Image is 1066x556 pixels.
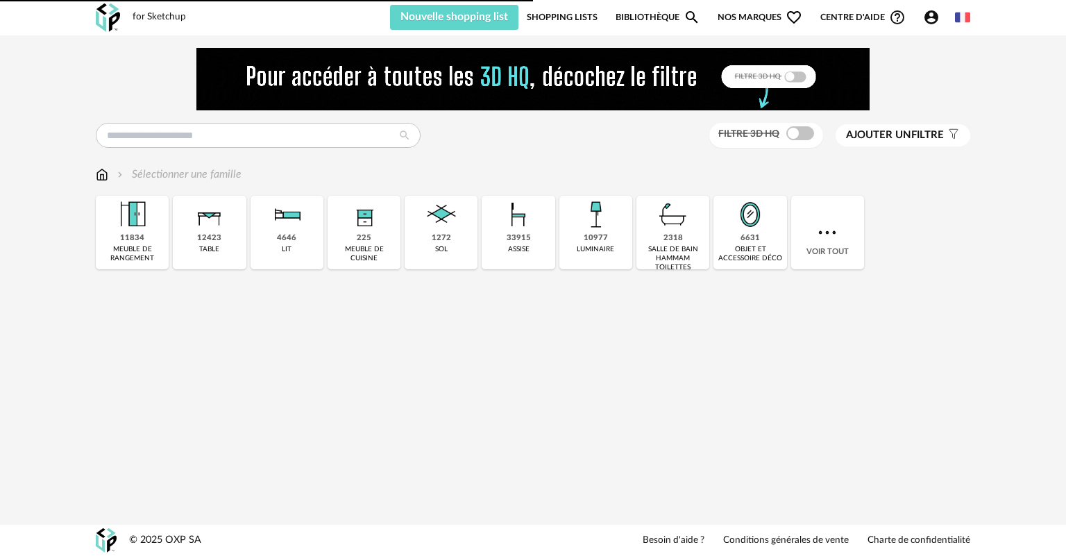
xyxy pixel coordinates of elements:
[944,128,960,142] span: Filter icon
[96,528,117,553] img: OXP
[955,10,970,25] img: fr
[96,167,108,183] img: svg+xml;base64,PHN2ZyB3aWR0aD0iMTYiIGhlaWdodD0iMTciIHZpZXdCb3g9IjAgMCAxNiAxNyIgZmlsbD0ibm9uZSIgeG...
[643,534,704,547] a: Besoin d'aide ?
[923,9,946,26] span: Account Circle icon
[114,196,151,233] img: Meuble%20de%20rangement.png
[718,5,802,30] span: Nos marques
[268,196,305,233] img: Literie.png
[332,245,396,263] div: meuble de cuisine
[100,245,164,263] div: meuble de rangement
[346,196,383,233] img: Rangement.png
[191,196,228,233] img: Table.png
[641,245,705,272] div: salle de bain hammam toilettes
[741,233,760,244] div: 6631
[197,233,221,244] div: 12423
[423,196,460,233] img: Sol.png
[616,5,700,30] a: BibliothèqueMagnify icon
[96,3,120,32] img: OXP
[584,233,608,244] div: 10977
[786,9,802,26] span: Heart Outline icon
[196,48,870,110] img: FILTRE%20HQ%20NEW_V1%20(4).gif
[527,5,598,30] a: Shopping Lists
[129,534,201,547] div: © 2025 OXP SA
[120,233,144,244] div: 11834
[663,233,683,244] div: 2318
[791,196,864,269] div: Voir tout
[357,233,371,244] div: 225
[390,5,518,30] button: Nouvelle shopping list
[868,534,970,547] a: Charte de confidentialité
[846,130,911,140] span: Ajouter un
[923,9,940,26] span: Account Circle icon
[432,233,451,244] div: 1272
[836,124,970,146] button: Ajouter unfiltre Filter icon
[684,9,700,26] span: Magnify icon
[846,128,944,142] span: filtre
[500,196,537,233] img: Assise.png
[133,11,186,24] div: for Sketchup
[507,233,531,244] div: 33915
[820,9,906,26] span: Centre d'aideHelp Circle Outline icon
[508,245,530,254] div: assise
[577,245,614,254] div: luminaire
[889,9,906,26] span: Help Circle Outline icon
[282,245,291,254] div: lit
[115,167,126,183] img: svg+xml;base64,PHN2ZyB3aWR0aD0iMTYiIGhlaWdodD0iMTYiIHZpZXdCb3g9IjAgMCAxNiAxNiIgZmlsbD0ibm9uZSIgeG...
[199,245,219,254] div: table
[277,233,296,244] div: 4646
[731,196,769,233] img: Miroir.png
[435,245,448,254] div: sol
[654,196,692,233] img: Salle%20de%20bain.png
[115,167,242,183] div: Sélectionner une famille
[718,245,782,263] div: objet et accessoire déco
[577,196,614,233] img: Luminaire.png
[718,129,779,139] span: Filtre 3D HQ
[400,11,508,22] span: Nouvelle shopping list
[815,220,840,245] img: more.7b13dc1.svg
[723,534,849,547] a: Conditions générales de vente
